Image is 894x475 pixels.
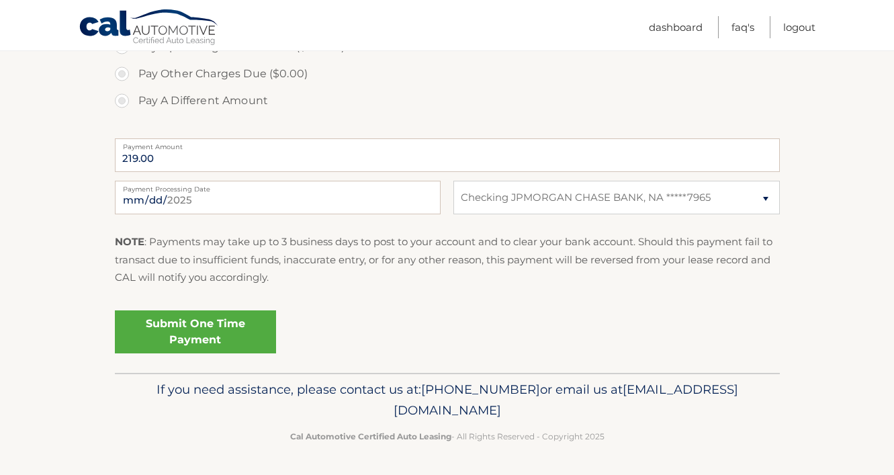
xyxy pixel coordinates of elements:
span: [PHONE_NUMBER] [421,382,540,397]
p: If you need assistance, please contact us at: or email us at [124,379,771,422]
input: Payment Date [115,181,441,214]
label: Payment Amount [115,138,780,149]
a: Cal Automotive [79,9,220,48]
a: FAQ's [731,16,754,38]
p: - All Rights Reserved - Copyright 2025 [124,429,771,443]
strong: NOTE [115,235,144,248]
a: Logout [783,16,815,38]
strong: Cal Automotive Certified Auto Leasing [290,431,451,441]
p: : Payments may take up to 3 business days to post to your account and to clear your bank account.... [115,233,780,286]
a: Submit One Time Payment [115,310,276,353]
label: Pay Other Charges Due ($0.00) [115,60,780,87]
a: Dashboard [649,16,703,38]
input: Payment Amount [115,138,780,172]
label: Payment Processing Date [115,181,441,191]
label: Pay A Different Amount [115,87,780,114]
